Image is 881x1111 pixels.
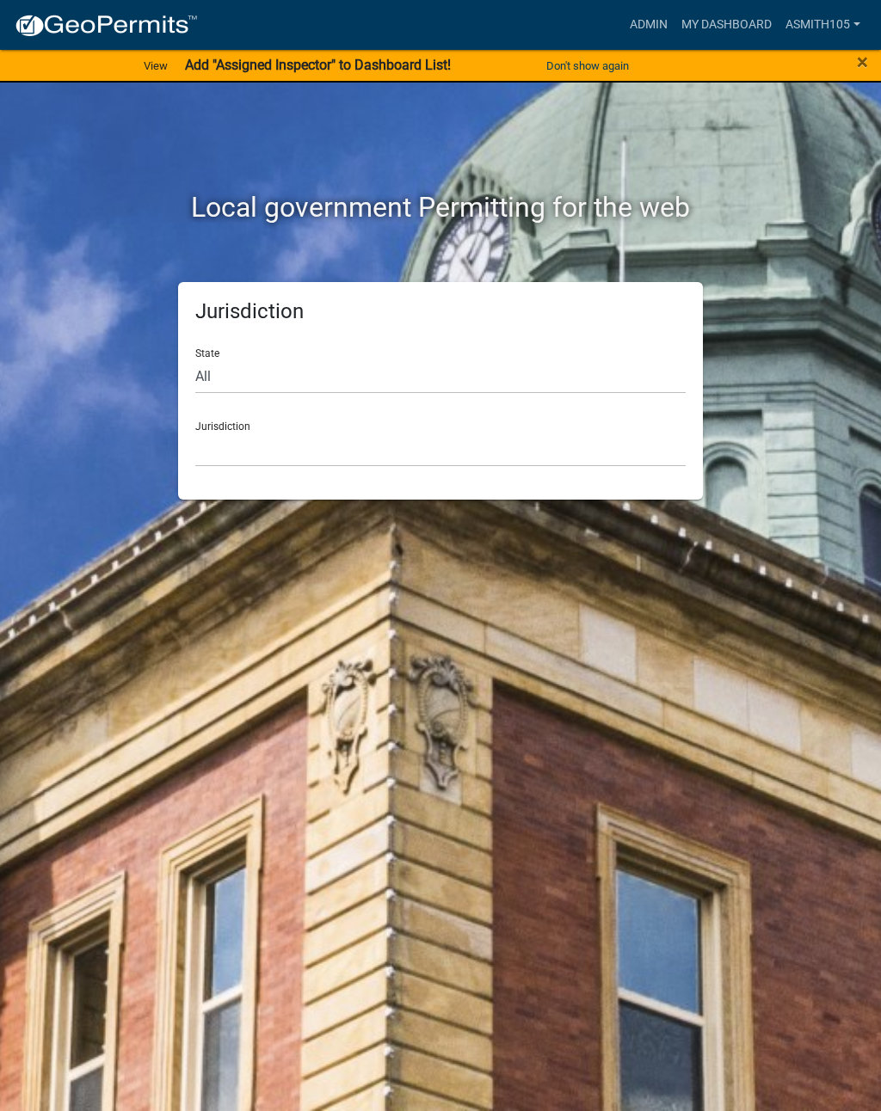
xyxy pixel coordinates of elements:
[539,52,636,80] button: Don't show again
[779,9,867,41] a: asmith105
[195,299,686,324] h5: Jurisdiction
[857,52,868,72] button: Close
[185,57,451,73] strong: Add "Assigned Inspector" to Dashboard List!
[40,191,841,224] h2: Local government Permitting for the web
[623,9,675,41] a: Admin
[675,9,779,41] a: My Dashboard
[137,52,175,80] a: View
[857,50,868,74] span: ×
